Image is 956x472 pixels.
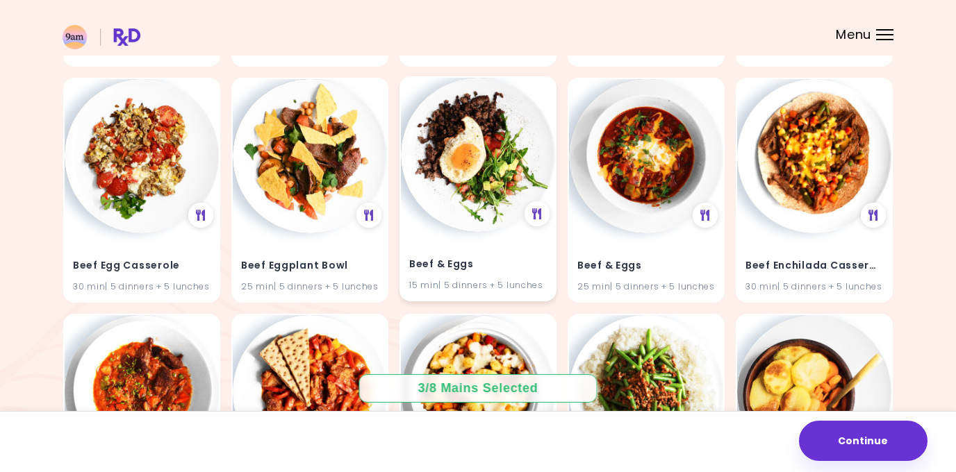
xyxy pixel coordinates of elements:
[745,279,883,292] div: 30 min | 5 dinners + 5 lunches
[745,43,883,56] div: 30 min | 5 dinners + 5 lunches
[241,254,379,276] h4: Beef Eggplant Bowl
[799,421,928,461] button: Continue
[577,254,715,276] h4: Beef & Eggs
[577,279,715,292] div: 25 min | 5 dinners + 5 lunches
[73,43,211,56] div: 30 min | 5 dinners + 5 lunches
[63,25,140,49] img: RxDiet
[836,28,871,41] span: Menu
[73,279,211,292] div: 30 min | 5 dinners + 5 lunches
[693,203,718,228] div: See Meal Plan
[525,201,550,226] div: See Meal Plan
[577,43,715,56] div: 25 min | 5 dinners + 5 lunches
[409,278,547,291] div: 15 min | 5 dinners + 5 lunches
[409,43,547,56] div: 25 min | 5 dinners + 5 lunches
[188,203,213,228] div: See Meal Plan
[409,253,547,275] h4: Beef & Eggs
[73,254,211,276] h4: Beef Egg Casserole
[241,43,379,56] div: 30 min | 5 dinners + 5 lunches
[745,254,883,276] h4: Beef Enchilada Casserole
[408,380,548,397] div: 3 / 8 Mains Selected
[861,203,886,228] div: See Meal Plan
[241,279,379,292] div: 25 min | 5 dinners + 5 lunches
[356,203,381,228] div: See Meal Plan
